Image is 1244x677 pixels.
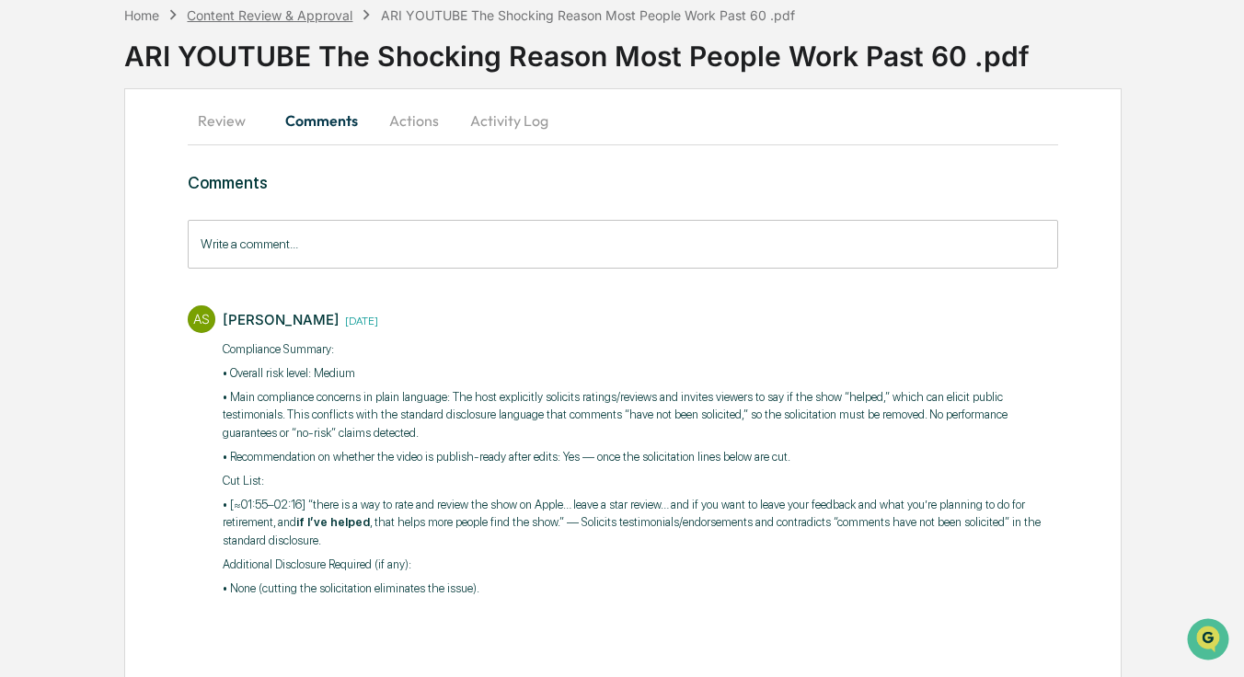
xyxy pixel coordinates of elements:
p: • None (cutting the solicitation eliminates the issue). ​ [223,579,1058,598]
span: Attestations [152,232,228,250]
span: Preclearance [37,232,119,250]
div: ARI YOUTUBE The Shocking Reason Most People Work Past 60 .pdf [381,7,795,23]
img: 1746055101610-c473b297-6a78-478c-a979-82029cc54cd1 [18,141,52,174]
div: Start new chat [63,141,302,159]
div: 🖐️ [18,234,33,248]
p: • Main compliance concerns in plain language: The host explicitly solicits ratings/reviews and in... [223,388,1058,442]
span: Pylon [183,312,223,326]
time: Friday, September 19, 2025 at 10:43:40 AM PDT [340,312,378,327]
button: Activity Log [455,98,563,143]
p: Cut List: [223,472,1058,490]
div: AS [188,305,215,333]
a: 🔎Data Lookup [11,259,123,293]
span: Data Lookup [37,267,116,285]
strong: if I’ve helped [296,515,370,529]
p: • Overall risk level: Medium [223,364,1058,383]
p: How can we help? [18,39,335,68]
p: • Recommendation on whether the video is publish-ready after edits: Yes — once the solicitation l... [223,448,1058,466]
div: 🗄️ [133,234,148,248]
iframe: Open customer support [1185,616,1235,666]
p: Compliance Summary: [223,340,1058,359]
a: Powered byPylon [130,311,223,326]
div: 🔎 [18,269,33,283]
div: secondary tabs example [188,98,1058,143]
p: Additional Disclosure Required (if any): [223,556,1058,574]
h3: Comments [188,173,1058,192]
div: ARI YOUTUBE The Shocking Reason Most People Work Past 60 .pdf [124,25,1244,73]
button: Actions [373,98,455,143]
button: Review [188,98,271,143]
div: Home [124,7,159,23]
a: 🖐️Preclearance [11,224,126,258]
div: We're available if you need us! [63,159,233,174]
div: [PERSON_NAME] [223,311,340,328]
button: Comments [271,98,373,143]
div: Content Review & Approval [187,7,352,23]
p: • [≈01:55–02:16] “there is a way to rate and review the show on Apple… leave a star review… and i... [223,496,1058,550]
a: 🗄️Attestations [126,224,236,258]
button: Start new chat [313,146,335,168]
